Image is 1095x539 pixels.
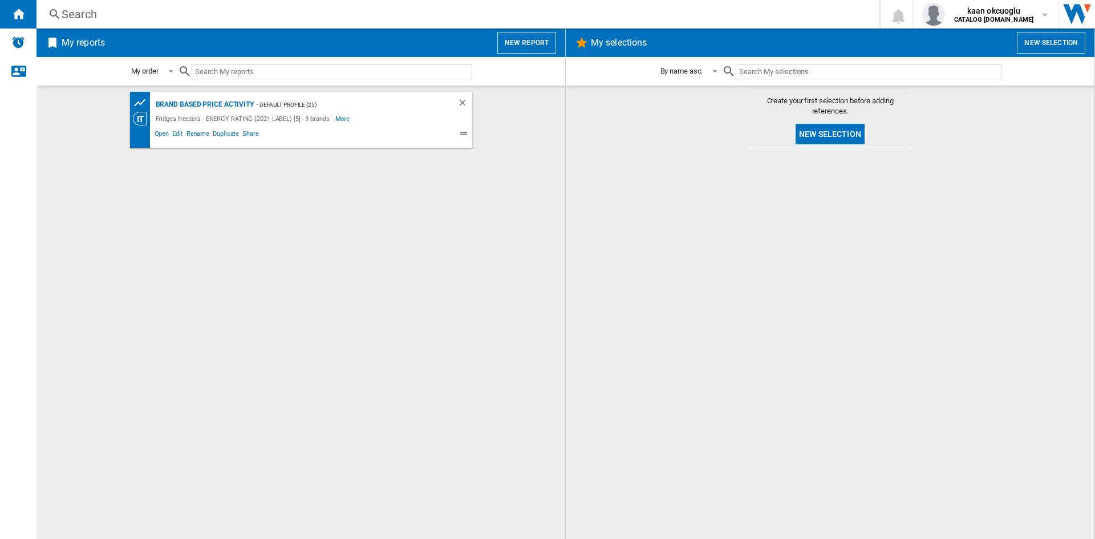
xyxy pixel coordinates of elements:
div: Prices and No. offers by brand graph [133,96,153,110]
b: CATALOG [DOMAIN_NAME] [954,16,1033,23]
div: - Default profile (25) [254,98,435,112]
div: My order [131,67,159,75]
span: Create your first selection before adding references. [751,96,910,116]
h2: My reports [59,32,107,54]
img: alerts-logo.svg [11,35,25,49]
span: Share [241,128,261,142]
span: Open [153,128,171,142]
div: Fridges freezers - ENERGY RATING (2021 LABEL) [5] - 9 brands [153,112,335,125]
span: Rename [185,128,211,142]
span: kaan okcuoglu [954,5,1033,17]
input: Search My selections [736,64,1001,79]
div: Brand Based Price Activity [153,98,254,112]
div: Search [62,6,850,22]
button: New report [497,32,556,54]
button: New selection [796,124,865,144]
div: Delete [457,98,472,112]
input: Search My reports [192,64,472,79]
h2: My selections [589,32,649,54]
button: New selection [1017,32,1085,54]
div: By name asc. [660,67,703,75]
span: Duplicate [211,128,241,142]
div: Category View [133,112,153,125]
span: More [335,112,352,125]
span: Edit [171,128,185,142]
img: profile.jpg [922,3,945,26]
